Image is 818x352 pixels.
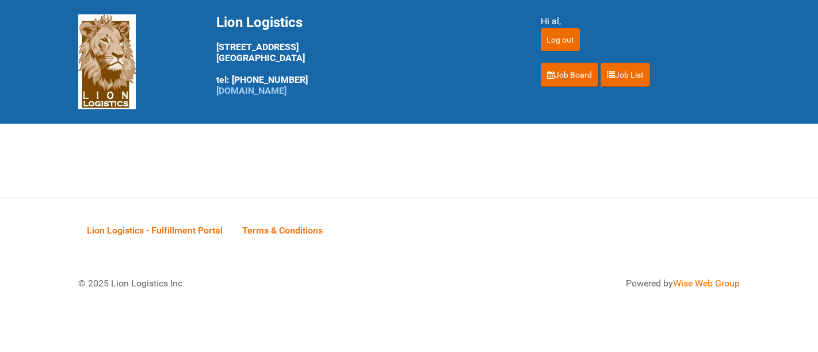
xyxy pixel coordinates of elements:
a: Job List [601,63,650,87]
a: Terms & Conditions [234,212,331,248]
div: [STREET_ADDRESS] [GEOGRAPHIC_DATA] tel: [PHONE_NUMBER] [216,14,512,96]
a: [DOMAIN_NAME] [216,85,286,96]
div: Hi al, [541,14,740,28]
a: Wise Web Group [673,278,740,289]
span: Lion Logistics [216,14,303,30]
span: Terms & Conditions [242,225,323,236]
a: Lion Logistics [78,56,136,67]
span: Lion Logistics - Fulfillment Portal [87,225,223,236]
div: © 2025 Lion Logistics Inc [70,268,403,299]
a: Lion Logistics - Fulfillment Portal [78,212,231,248]
div: Powered by [423,277,740,290]
input: Log out [541,28,580,51]
img: Lion Logistics [78,14,136,109]
a: Job Board [541,63,598,87]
